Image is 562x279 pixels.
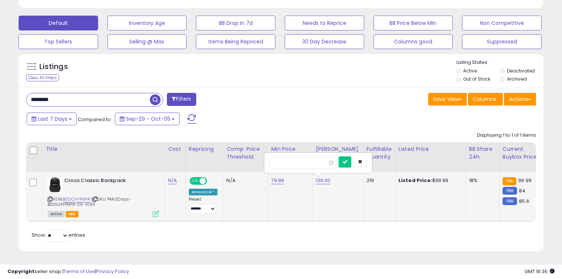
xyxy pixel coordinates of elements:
button: Actions [504,93,536,106]
span: Last 7 Days [38,115,67,123]
button: BB Drop in 7d [196,16,275,30]
img: 31LOEtepL9L._SL40_.jpg [48,177,62,192]
a: Terms of Use [64,268,95,275]
a: 100.00 [316,177,330,184]
button: Needs to Reprice [285,16,364,30]
a: B0DCHYPNPR [63,196,90,202]
div: [PERSON_NAME] [316,145,360,153]
button: Columns good [374,34,453,49]
label: Deactivated [507,68,535,74]
strong: Copyright [7,268,35,275]
button: Selling @ Max [107,34,187,49]
span: | SKU: PMIZCrocs-B0DCHYPNPR-OS-41.64 [48,196,132,207]
span: 99.99 [518,177,532,184]
label: Archived [507,76,527,82]
button: BB Price Below Min [374,16,453,30]
label: Active [463,68,477,74]
div: ASIN: [48,177,159,216]
div: seller snap | | [7,268,129,275]
div: Current Buybox Price [503,145,541,161]
div: N/A [226,177,262,184]
span: 2025-10-13 19:36 GMT [524,268,555,275]
span: FBA [66,211,78,217]
button: Inventory Age [107,16,187,30]
b: Listed Price: [398,177,432,184]
div: Preset: [189,197,218,214]
button: Items Being Repriced [196,34,275,49]
div: Amazon AI * [189,189,218,195]
span: Sep-29 - Oct-05 [126,115,170,123]
button: Filters [167,93,196,106]
small: FBA [503,177,516,185]
a: N/A [168,177,177,184]
div: BB Share 24h. [469,145,496,161]
button: 30 Day Decrease [285,34,364,49]
button: Top Sellers [19,34,98,49]
small: FBM [503,187,517,195]
button: Suppressed [462,34,542,49]
div: Repricing [189,145,220,153]
div: Displaying 1 to 1 of 1 items [477,132,536,139]
span: 85.6 [519,198,529,205]
span: OFF [206,178,218,184]
button: Non Competitive [462,16,542,30]
b: Crocs Classic Backpack [64,177,155,186]
div: Comp. Price Threshold [226,145,265,161]
small: FBM [503,197,517,205]
div: Fulfillable Quantity [366,145,392,161]
div: 18% [469,177,494,184]
div: Title [46,145,162,153]
div: $99.99 [398,177,460,184]
button: Save View [428,93,467,106]
span: All listings currently available for purchase on Amazon [48,211,65,217]
div: 219 [366,177,390,184]
button: Sep-29 - Oct-05 [115,113,180,125]
h5: Listings [39,62,68,72]
a: 79.99 [271,177,284,184]
div: Clear All Filters [26,74,59,81]
p: Listing States: [456,59,544,66]
span: Compared to: [78,116,112,123]
label: Out of Stock [463,76,490,82]
div: Min Price [271,145,309,153]
span: Show: entries [32,231,85,239]
button: Default [19,16,98,30]
div: Cost [168,145,183,153]
a: Privacy Policy [96,268,129,275]
span: 84 [519,187,525,194]
button: Last 7 Days [27,113,77,125]
span: Columns [473,95,496,103]
button: Columns [468,93,503,106]
div: Listed Price [398,145,463,153]
span: ON [190,178,200,184]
